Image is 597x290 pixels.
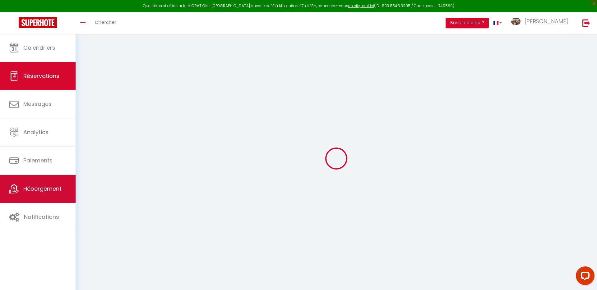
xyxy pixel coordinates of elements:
span: Analytics [23,128,49,136]
span: Hébergement [23,185,62,193]
span: [PERSON_NAME] [525,17,568,25]
span: Calendriers [23,44,55,52]
span: Messages [23,100,52,108]
span: Notifications [24,213,59,221]
a: Chercher [90,12,121,34]
img: ... [511,18,521,25]
a: ... [PERSON_NAME] [507,12,576,34]
a: en cliquant ici [348,3,374,8]
iframe: LiveChat chat widget [571,264,597,290]
img: Super Booking [19,17,57,28]
span: Chercher [95,19,116,25]
span: Paiements [23,156,53,164]
button: Besoin d'aide ? [446,18,489,28]
span: Réservations [23,72,59,80]
img: logout [582,19,590,27]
